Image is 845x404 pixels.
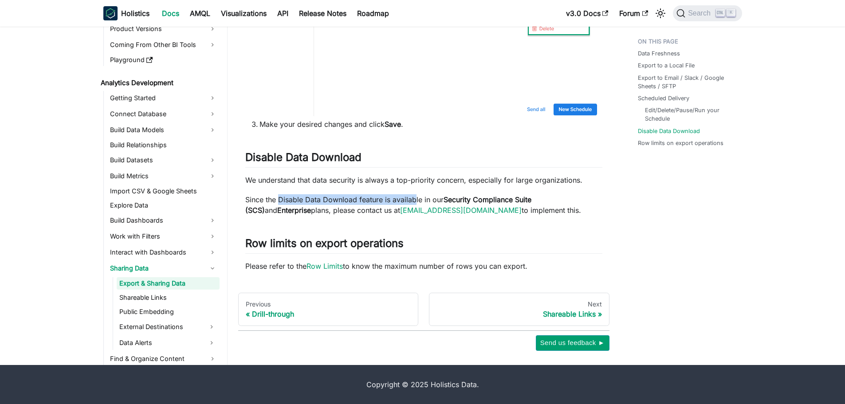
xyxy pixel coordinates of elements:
[107,185,220,197] a: Import CSV & Google Sheets
[238,293,419,326] a: PreviousDrill-through
[638,94,689,102] a: Scheduled Delivery
[638,139,723,147] a: Row limits on export operations
[238,293,609,326] nav: Docs pages
[117,291,220,304] a: Shareable Links
[103,6,118,20] img: Holistics
[245,261,602,271] p: Please refer to the to know the maximum number of rows you can export.
[245,195,531,215] strong: Security Compliance Suite (SCS)
[385,120,401,129] strong: Save
[121,8,149,19] b: Holistics
[436,300,602,308] div: Next
[117,336,204,350] a: Data Alerts
[277,206,311,215] strong: Enterprise
[685,9,716,17] span: Search
[294,6,352,20] a: Release Notes
[107,245,220,259] a: Interact with Dashboards
[540,337,605,349] span: Send us feedback ►
[614,6,653,20] a: Forum
[259,119,602,129] li: Make your desired changes and click .
[638,74,737,90] a: Export to Email / Slack / Google Sheets / SFTP
[107,22,220,36] a: Product Versions
[107,169,220,183] a: Build Metrics
[400,206,522,215] a: [EMAIL_ADDRESS][DOMAIN_NAME]
[352,6,394,20] a: Roadmap
[107,199,220,212] a: Explore Data
[107,153,220,167] a: Build Datasets
[107,261,220,275] a: Sharing Data
[107,229,220,243] a: Work with Filters
[536,335,609,350] button: Send us feedback ►
[638,61,695,70] a: Export to a Local File
[638,49,680,58] a: Data Freshness
[429,293,609,326] a: NextShareable Links
[141,379,705,390] div: Copyright © 2025 Holistics Data.
[107,213,220,227] a: Build Dashboards
[103,6,149,20] a: HolisticsHolistics
[246,310,411,318] div: Drill-through
[436,310,602,318] div: Shareable Links
[204,320,220,334] button: Expand sidebar category 'External Destinations'
[307,262,343,271] a: Row Limits
[216,6,272,20] a: Visualizations
[561,6,614,20] a: v3.0 Docs
[157,6,185,20] a: Docs
[653,6,668,20] button: Switch between dark and light mode (currently light mode)
[107,139,220,151] a: Build Relationships
[638,127,700,135] a: Disable Data Download
[117,320,204,334] a: External Destinations
[245,237,602,254] h2: Row limits on export operations
[98,77,220,89] a: Analytics Development
[107,54,220,66] a: Playground
[245,175,602,185] p: We understand that data security is always a top-priority concern, especially for large organizat...
[645,106,733,123] a: Edit/Delete/Pause/Run your Schedule
[185,6,216,20] a: AMQL
[246,300,411,308] div: Previous
[107,352,220,366] a: Find & Organize Content
[272,6,294,20] a: API
[107,38,220,52] a: Coming From Other BI Tools
[117,306,220,318] a: Public Embedding
[107,123,220,137] a: Build Data Models
[107,91,220,105] a: Getting Started
[245,194,602,216] p: Since the Disable Data Download feature is available in our and plans, please contact us at to im...
[673,5,742,21] button: Search (Ctrl+K)
[727,9,735,17] kbd: K
[107,107,220,121] a: Connect Database
[117,277,220,290] a: Export & Sharing Data
[204,336,220,350] button: Expand sidebar category 'Data Alerts'
[245,151,602,168] h2: Disable Data Download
